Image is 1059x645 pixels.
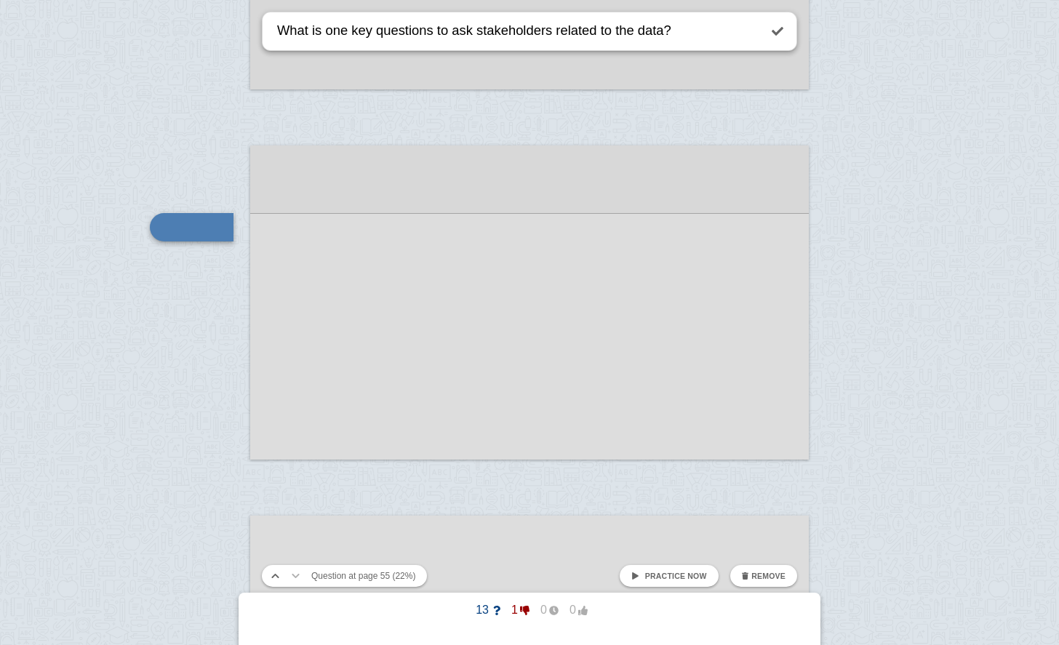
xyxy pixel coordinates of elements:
span: 1 [500,604,529,617]
a: Practice now [620,565,718,587]
span: Remove [751,572,786,580]
span: Practice now [645,572,707,580]
button: Remove [730,565,797,587]
span: 13 [471,604,500,617]
span: 0 [559,604,588,617]
button: 13100 [460,598,599,622]
button: Question at page 55 (22%) [305,565,421,587]
span: 0 [529,604,559,617]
